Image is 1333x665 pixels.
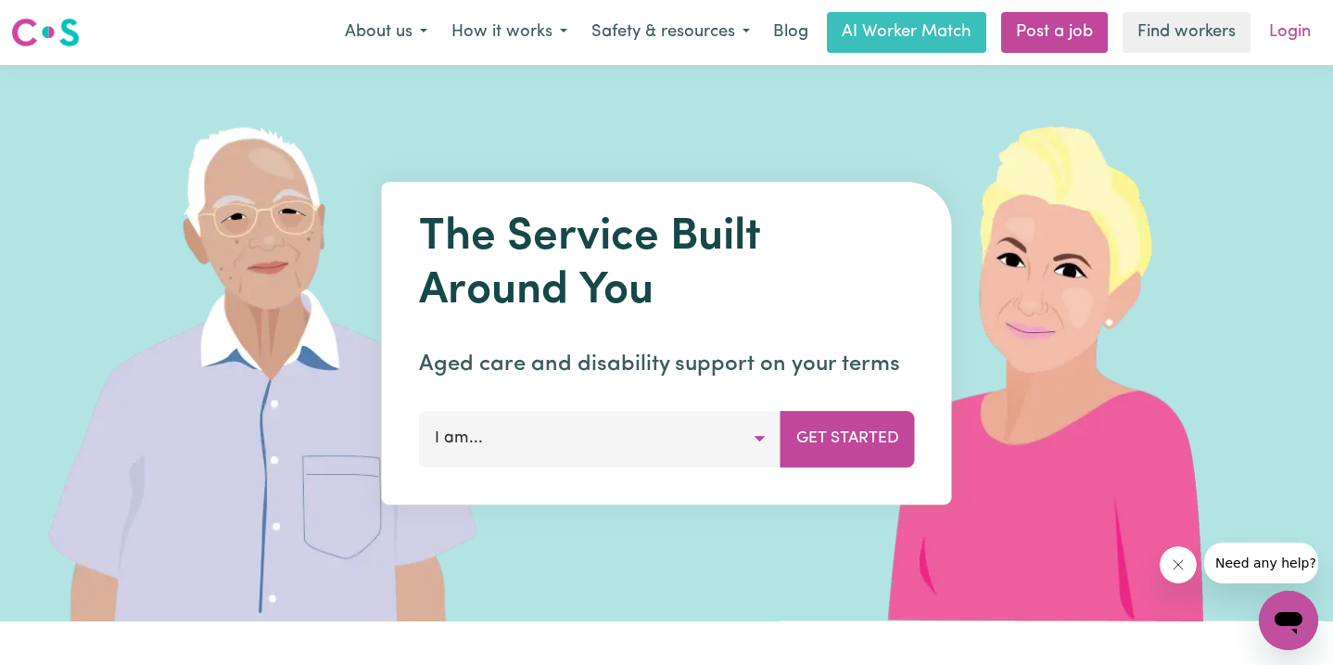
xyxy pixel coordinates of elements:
[11,11,80,54] a: Careseekers logo
[1259,591,1318,650] iframe: Button to launch messaging window
[1204,543,1318,583] iframe: Message from company
[781,411,915,467] button: Get Started
[1258,12,1322,53] a: Login
[827,12,986,53] a: AI Worker Match
[1123,12,1250,53] a: Find workers
[419,348,915,381] p: Aged care and disability support on your terms
[1160,546,1197,583] iframe: Close message
[419,411,781,467] button: I am...
[11,16,80,49] img: Careseekers logo
[579,13,762,52] button: Safety & resources
[439,13,579,52] button: How it works
[419,211,915,318] h1: The Service Built Around You
[1001,12,1108,53] a: Post a job
[333,13,439,52] button: About us
[762,12,819,53] a: Blog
